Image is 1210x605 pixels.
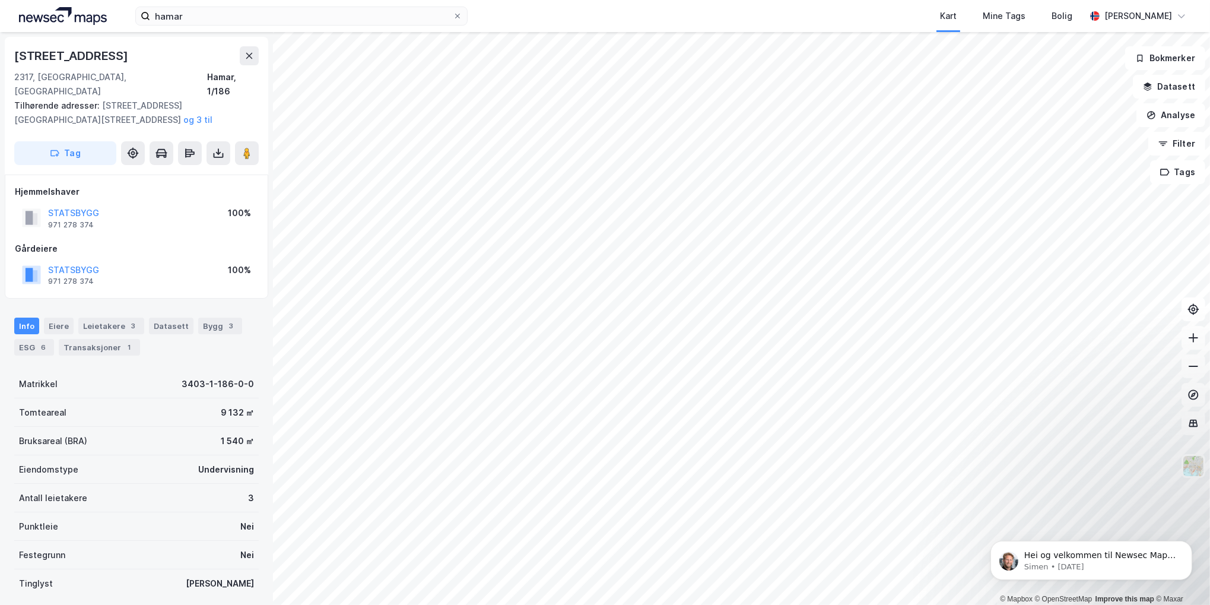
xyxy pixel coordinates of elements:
[940,9,957,23] div: Kart
[221,434,254,448] div: 1 540 ㎡
[207,70,259,99] div: Hamar, 1/186
[1182,455,1205,477] img: Z
[19,377,58,391] div: Matrikkel
[1104,9,1172,23] div: [PERSON_NAME]
[59,339,140,356] div: Transaksjoner
[240,520,254,534] div: Nei
[14,99,249,127] div: [STREET_ADDRESS][GEOGRAPHIC_DATA][STREET_ADDRESS]
[19,577,53,591] div: Tinglyst
[19,491,87,505] div: Antall leietakere
[19,406,66,420] div: Tomteareal
[149,318,193,334] div: Datasett
[228,263,251,277] div: 100%
[14,70,207,99] div: 2317, [GEOGRAPHIC_DATA], [GEOGRAPHIC_DATA]
[1000,595,1033,603] a: Mapbox
[123,341,135,353] div: 1
[1125,46,1205,70] button: Bokmerker
[1150,160,1205,184] button: Tags
[48,220,94,230] div: 971 278 374
[228,206,251,220] div: 100%
[182,377,254,391] div: 3403-1-186-0-0
[19,434,87,448] div: Bruksareal (BRA)
[48,277,94,286] div: 971 278 374
[198,463,254,477] div: Undervisning
[240,548,254,562] div: Nei
[226,320,237,332] div: 3
[186,577,254,591] div: [PERSON_NAME]
[44,318,74,334] div: Eiere
[1148,132,1205,156] button: Filter
[14,339,54,356] div: ESG
[37,341,49,353] div: 6
[1133,75,1205,99] button: Datasett
[14,141,116,165] button: Tag
[1095,595,1154,603] a: Improve this map
[973,516,1210,599] iframe: Intercom notifications message
[128,320,139,332] div: 3
[19,520,58,534] div: Punktleie
[15,242,258,256] div: Gårdeiere
[1052,9,1072,23] div: Bolig
[14,100,102,110] span: Tilhørende adresser:
[1035,595,1093,603] a: OpenStreetMap
[19,548,65,562] div: Festegrunn
[221,406,254,420] div: 9 132 ㎡
[198,318,242,334] div: Bygg
[14,318,39,334] div: Info
[15,185,258,199] div: Hjemmelshaver
[14,46,131,65] div: [STREET_ADDRESS]
[150,7,453,25] input: Søk på adresse, matrikkel, gårdeiere, leietakere eller personer
[19,463,78,477] div: Eiendomstype
[78,318,144,334] div: Leietakere
[983,9,1025,23] div: Mine Tags
[1136,103,1205,127] button: Analyse
[248,491,254,505] div: 3
[19,7,107,25] img: logo.a4113a55bc3d86da70a041830d287a7e.svg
